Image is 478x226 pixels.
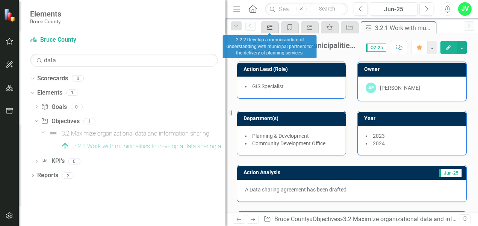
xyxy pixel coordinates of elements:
a: KPI's [41,157,64,166]
span: Elements [30,9,61,18]
div: 0 [72,75,84,82]
span: Search [319,6,335,12]
div: 3.2.1 Work with municipalities to develop a data sharing agreement whereby municipalities share b... [375,23,434,33]
a: Objectives [41,117,79,126]
h3: Action Lead (Role) [244,66,342,72]
div: 0 [71,104,83,110]
button: Search [309,4,346,14]
button: JV [458,2,472,16]
h3: Owner [364,66,463,72]
h3: Action Analysis [244,170,378,175]
button: Jun-25 [370,2,417,16]
a: Reports [37,171,58,180]
img: Not Defined [49,129,58,138]
img: ClearPoint Strategy [4,8,17,22]
small: Bruce County [30,18,61,24]
div: 1 [66,90,78,96]
h3: Year [364,116,463,121]
div: 2 [62,172,74,179]
div: 3.2.1 Work with municipalities to develop a data sharing agreement whereby municipalities share b... [73,143,225,150]
input: Search ClearPoint... [265,3,348,16]
span: 2023 [373,133,385,139]
span: Planning & Development [252,133,309,139]
span: 2024 [373,140,385,146]
a: 3.2.1 Work with municipalities to develop a data sharing agreement whereby municipalities share b... [59,140,225,152]
p: A Data sharing agreement has been drafted [245,186,458,193]
span: GIS Specialist [252,83,284,89]
span: Community Development Office [252,140,325,146]
a: Bruce County [30,36,124,44]
span: Jun-25 [439,169,462,177]
div: Jun-25 [372,5,415,14]
img: On Track [61,142,70,151]
div: 0 [68,158,80,164]
div: 1 [83,118,95,124]
div: 2.2.2 Develop a memorandum of understanding with municipal partners for the delivery of planning ... [223,35,317,58]
div: » » » [263,215,459,224]
a: Elements [37,89,62,97]
h3: Department(s) [244,116,342,121]
a: Bruce County [274,215,310,223]
a: Scorecards [37,74,68,83]
div: 3.2 Maximize organizational data and information sharing. [62,130,210,137]
div: [PERSON_NAME] [380,84,420,92]
a: 3.2 Maximize organizational data and information sharing. [47,127,210,139]
a: Goals [41,103,67,111]
div: AF [366,83,376,93]
a: Objectives [313,215,340,223]
span: Q2-25 [366,44,386,52]
input: Search Below... [30,54,218,67]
